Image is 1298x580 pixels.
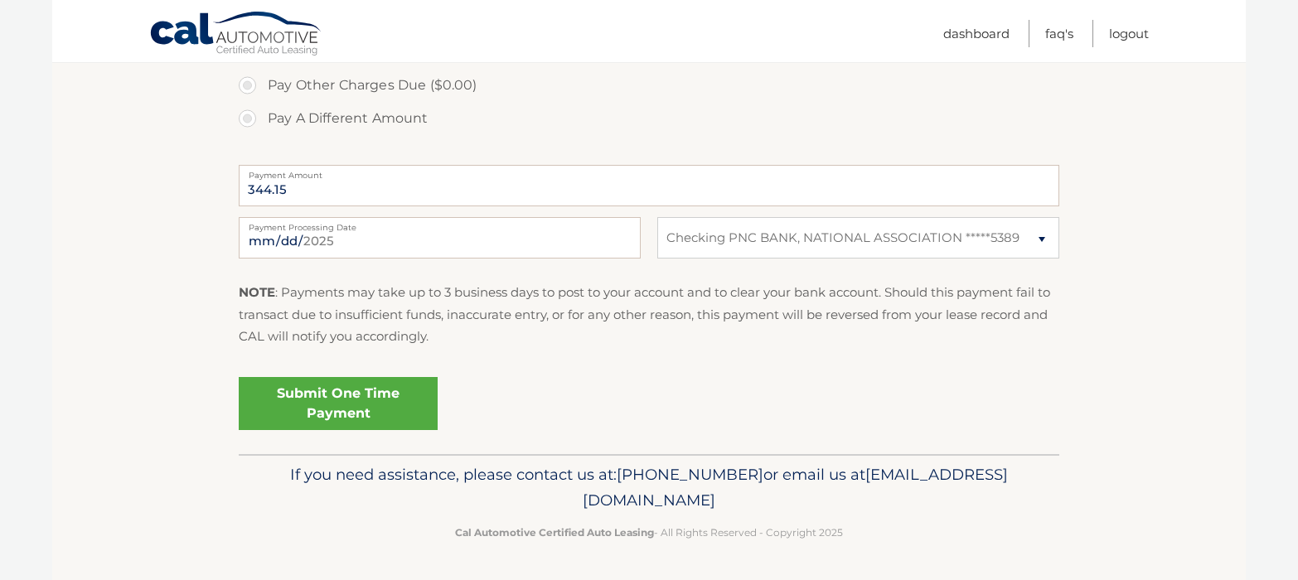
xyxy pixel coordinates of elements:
p: : Payments may take up to 3 business days to post to your account and to clear your bank account.... [239,282,1059,347]
a: Cal Automotive [149,11,323,59]
p: - All Rights Reserved - Copyright 2025 [249,524,1049,541]
input: Payment Amount [239,165,1059,206]
p: If you need assistance, please contact us at: or email us at [249,462,1049,515]
a: Dashboard [943,20,1010,47]
a: FAQ's [1045,20,1073,47]
span: [PHONE_NUMBER] [617,465,763,484]
a: Submit One Time Payment [239,377,438,430]
label: Pay A Different Amount [239,102,1059,135]
label: Payment Amount [239,165,1059,178]
input: Payment Date [239,217,641,259]
a: Logout [1109,20,1149,47]
label: Pay Other Charges Due ($0.00) [239,69,1059,102]
strong: NOTE [239,284,275,300]
label: Payment Processing Date [239,217,641,230]
strong: Cal Automotive Certified Auto Leasing [455,526,654,539]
